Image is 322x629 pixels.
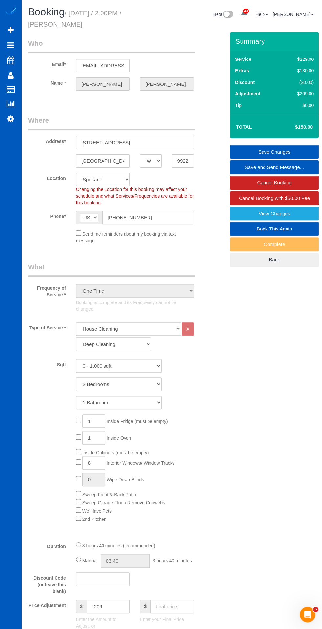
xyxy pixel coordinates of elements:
[76,77,130,91] input: First Name*
[230,207,319,221] a: View Changes
[238,7,251,21] a: 43
[255,12,268,17] a: Help
[23,359,71,368] label: Sqft
[275,124,313,130] h4: $150.00
[28,6,65,18] span: Booking
[82,508,112,514] span: We Have Pets
[235,79,255,85] label: Discount
[23,541,71,550] label: Duration
[243,9,249,14] span: 43
[82,543,155,548] span: 3 hours 40 minutes (recommended)
[76,154,130,168] input: City*
[230,145,319,159] a: Save Changes
[235,90,260,97] label: Adjustment
[76,187,194,205] span: Changing the Location for this booking may affect your schedule and what Services/Frequencies are...
[236,124,252,130] strong: Total
[23,282,71,298] label: Frequency of Service *
[235,67,249,74] label: Extras
[172,154,194,168] input: Zip Code*
[282,56,314,62] div: $229.00
[230,191,319,205] a: Cancel Booking with $50.00 Fee
[140,616,194,623] p: Enter your Final Price
[82,492,136,497] span: Sweep Front & Back Patio
[239,195,310,201] span: Cancel Booking with $50.00 Fee
[300,607,315,622] iframe: Intercom live chat
[107,460,175,466] span: Interior Windows/ Window Tracks
[107,419,168,424] span: Inside Fridge (must be empty)
[76,59,130,72] input: Email*
[235,37,315,45] h3: Summary
[230,176,319,190] a: Cancel Booking
[76,600,87,613] span: $
[76,299,194,312] p: Booking is complete and its Frequency cannot be changed
[150,600,194,613] input: final price
[313,607,318,612] span: 5
[82,517,107,522] span: 2nd Kitchen
[140,600,150,613] span: $
[23,322,71,331] label: Type of Service *
[23,77,71,86] label: Name *
[107,435,131,441] span: Inside Oven
[230,160,319,174] a: Save and Send Message...
[282,67,314,74] div: $130.00
[273,12,314,17] a: [PERSON_NAME]
[282,79,314,85] div: ($0.00)
[230,253,319,267] a: Back
[235,102,242,109] label: Tip
[23,136,71,145] label: Address*
[76,231,176,243] span: Send me reminders about my booking via text message
[23,600,71,609] label: Price Adjustment
[235,56,251,62] label: Service
[82,558,98,563] span: Manual
[23,59,71,68] label: Email*
[28,38,195,53] legend: Who
[82,500,165,505] span: Sweep Garage Floor/ Remove Cobwebs
[213,12,234,17] a: Beta
[230,222,319,236] a: Book This Again
[152,558,192,563] span: 3 hours 40 minutes
[140,77,194,91] input: Last Name*
[28,10,121,28] small: / [DATE] / 2:00PM / [PERSON_NAME]
[82,450,149,455] span: Inside Cabinets (must be empty)
[28,115,195,130] legend: Where
[222,11,233,19] img: New interface
[23,211,71,220] label: Phone*
[102,211,194,224] input: Phone*
[23,572,71,594] label: Discount Code (or leave this blank)
[4,7,17,16] img: Automaid Logo
[23,173,71,181] label: Location
[282,90,314,97] div: -$209.00
[28,262,195,277] legend: What
[282,102,314,109] div: $0.00
[107,477,144,482] span: Wipe Down Blinds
